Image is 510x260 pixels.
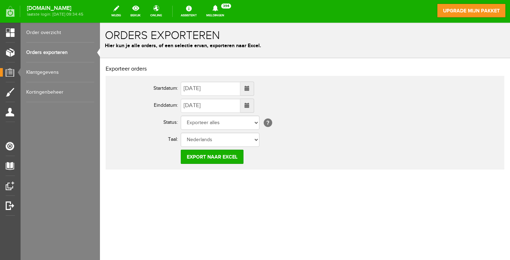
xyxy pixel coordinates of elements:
[176,4,201,19] a: Assistent
[27,6,83,10] strong: [DOMAIN_NAME]
[146,4,166,19] a: online
[81,76,140,90] input: Datum tot...
[10,92,81,109] th: Status:
[26,23,94,43] a: Order overzicht
[126,4,145,19] a: bekijk
[164,96,172,104] span: [?]
[26,62,94,82] a: Klantgegevens
[81,127,144,141] input: Export naar Excel
[5,7,405,19] h1: Orders exporteren
[10,57,81,74] th: Startdatum:
[81,59,140,73] input: Datum van...
[5,19,405,27] p: Hier kun je alle orders, of een selectie ervan, exporteren naar Excel.
[10,109,81,126] th: Taal:
[202,4,229,19] a: Meldingen394
[26,43,94,62] a: Orders exporteren
[437,4,506,18] a: upgrade mijn pakket
[26,82,94,102] a: Kortingenbeheer
[27,12,83,16] span: laatste login: [DATE] 09:34:45
[10,74,81,92] th: Einddatum:
[6,43,404,50] h2: Exporteer orders
[221,4,231,9] span: 394
[107,4,125,19] a: wijzig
